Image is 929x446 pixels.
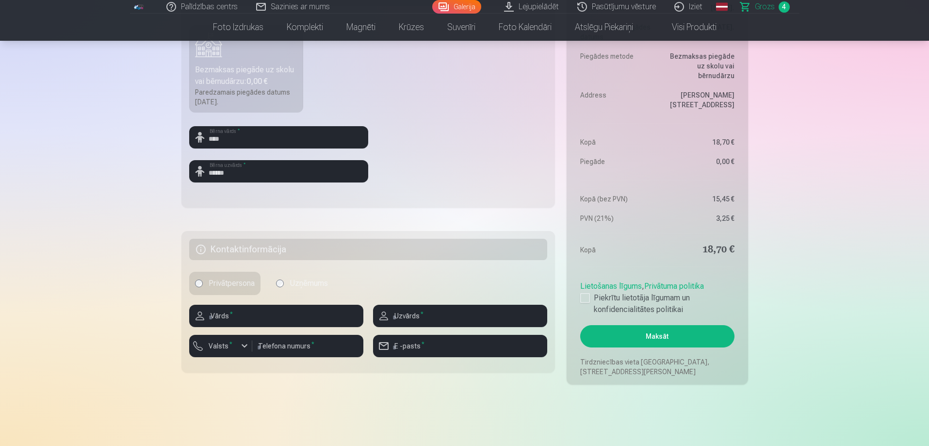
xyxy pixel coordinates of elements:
[645,14,728,41] a: Visi produkti
[580,243,652,257] dt: Kopā
[580,214,652,223] dt: PVN (21%)
[755,1,775,13] span: Grozs
[644,281,704,291] a: Privātuma politika
[205,341,236,351] label: Valsts
[580,325,734,347] button: Maksāt
[580,292,734,315] label: Piekrītu lietotāja līgumam un konfidencialitātes politikai
[662,51,734,81] dd: Bezmaksas piegāde uz skolu vai bērnudārzu
[436,14,487,41] a: Suvenīri
[387,14,436,41] a: Krūzes
[662,214,734,223] dd: 3,25 €
[276,280,284,287] input: Uzņēmums
[270,272,334,295] label: Uzņēmums
[580,90,652,110] dt: Address
[195,64,298,87] div: Bezmaksas piegāde uz skolu vai bērnudārzu :
[335,14,387,41] a: Magnēti
[662,243,734,257] dd: 18,70 €
[662,194,734,204] dd: 15,45 €
[580,281,642,291] a: Lietošanas līgums
[662,137,734,147] dd: 18,70 €
[134,4,145,10] img: /fa1
[189,272,261,295] label: Privātpersona
[189,335,252,357] button: Valsts*
[195,280,203,287] input: Privātpersona
[580,277,734,315] div: ,
[580,157,652,166] dt: Piegāde
[580,357,734,377] p: Tirdzniecības vieta [GEOGRAPHIC_DATA], [STREET_ADDRESS][PERSON_NAME]
[246,77,268,86] b: 0,00 €
[779,1,790,13] span: 4
[563,14,645,41] a: Atslēgu piekariņi
[662,157,734,166] dd: 0,00 €
[580,51,652,81] dt: Piegādes metode
[487,14,563,41] a: Foto kalendāri
[201,14,275,41] a: Foto izdrukas
[580,194,652,204] dt: Kopā (bez PVN)
[662,90,734,110] dd: [PERSON_NAME][STREET_ADDRESS]
[275,14,335,41] a: Komplekti
[580,137,652,147] dt: Kopā
[189,239,548,260] h5: Kontaktinformācija
[195,87,298,107] div: Paredzamais piegādes datums [DATE].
